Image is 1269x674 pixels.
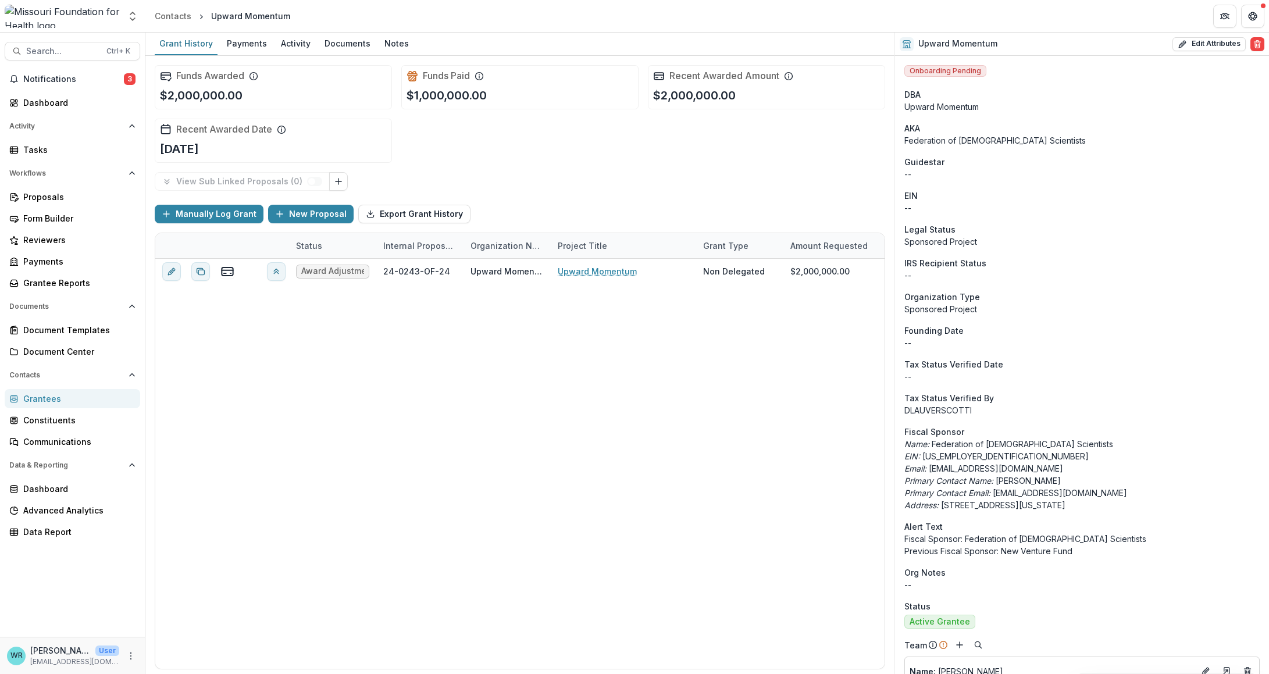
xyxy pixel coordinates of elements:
[124,73,136,85] span: 3
[276,35,315,52] div: Activity
[222,33,272,55] a: Payments
[904,475,1260,487] p: [PERSON_NAME]
[23,144,131,156] div: Tasks
[276,33,315,55] a: Activity
[904,392,994,404] span: Tax Status Verified By
[329,172,348,191] button: Link Grants
[464,240,551,252] div: Organization Name
[669,70,779,81] h2: Recent Awarded Amount
[5,342,140,361] a: Document Center
[5,456,140,475] button: Open Data & Reporting
[904,122,920,134] span: AKA
[5,140,140,159] a: Tasks
[222,35,272,52] div: Payments
[30,657,119,667] p: [EMAIL_ADDRESS][DOMAIN_NAME]
[5,273,140,293] a: Grantee Reports
[155,205,263,223] button: Manually Log Grant
[904,324,964,337] span: Founding Date
[23,255,131,268] div: Payments
[5,230,140,249] a: Reviewers
[423,70,470,81] h2: Funds Paid
[904,303,1260,315] p: Sponsored Project
[904,476,993,486] i: Primary Contact Name:
[10,652,23,659] div: Wendy Rohrbach
[150,8,295,24] nav: breadcrumb
[160,87,243,104] p: $2,000,000.00
[904,499,1260,511] p: [STREET_ADDRESS][US_STATE]
[904,500,939,510] i: Address:
[904,65,986,77] span: Onboarding Pending
[971,638,985,652] button: Search
[320,33,375,55] a: Documents
[176,124,272,135] h2: Recent Awarded Date
[783,240,875,252] div: Amount Requested
[953,638,967,652] button: Add
[904,488,990,498] i: Primary Contact Email:
[124,649,138,663] button: More
[5,42,140,60] button: Search...
[5,93,140,112] a: Dashboard
[653,87,736,104] p: $2,000,000.00
[211,10,290,22] div: Upward Momentum
[904,269,1260,281] div: --
[289,240,329,252] div: Status
[376,233,464,258] div: Internal Proposal ID
[904,223,956,236] span: Legal Status
[301,266,364,276] span: Award Adjustment
[904,579,1260,591] p: --
[904,168,1260,180] div: --
[783,233,900,258] div: Amount Requested
[23,234,131,246] div: Reviewers
[696,233,783,258] div: Grant Type
[23,97,131,109] div: Dashboard
[191,262,210,281] button: Duplicate proposal
[5,164,140,183] button: Open Workflows
[124,5,141,28] button: Open entity switcher
[155,10,191,22] div: Contacts
[5,479,140,498] a: Dashboard
[904,566,946,579] span: Org Notes
[380,33,414,55] a: Notes
[267,262,286,281] button: View linked parent
[904,438,1260,450] p: Federation of [DEMOGRAPHIC_DATA] Scientists
[5,187,140,206] a: Proposals
[1213,5,1236,28] button: Partners
[155,172,330,191] button: View Sub Linked Proposals (0)
[23,393,131,405] div: Grantees
[155,33,218,55] a: Grant History
[904,236,1260,248] div: Sponsored Project
[5,432,140,451] a: Communications
[910,617,970,627] span: Active Grantee
[5,117,140,135] button: Open Activity
[470,265,544,277] div: Upward Momentum
[23,277,131,289] div: Grantee Reports
[23,414,131,426] div: Constituents
[904,291,980,303] span: Organization Type
[5,320,140,340] a: Document Templates
[23,191,131,203] div: Proposals
[176,177,307,187] p: View Sub Linked Proposals ( 0 )
[150,8,196,24] a: Contacts
[358,205,470,223] button: Export Grant History
[904,202,1260,214] div: --
[558,265,637,277] a: Upward Momentum
[5,5,120,28] img: Missouri Foundation for Health logo
[380,35,414,52] div: Notes
[155,35,218,52] div: Grant History
[9,461,124,469] span: Data & Reporting
[289,233,376,258] div: Status
[23,436,131,448] div: Communications
[383,265,450,277] div: 24-0243-OF-24
[904,257,986,269] span: IRS Recipient Status
[904,520,943,533] span: Alert Text
[23,526,131,538] div: Data Report
[904,404,1260,416] p: DLAUVERSCOTTI
[464,233,551,258] div: Organization Name
[1250,37,1264,51] button: Delete
[5,297,140,316] button: Open Documents
[904,101,1260,113] div: Upward Momentum
[904,451,920,461] i: EIN:
[160,140,199,158] p: [DATE]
